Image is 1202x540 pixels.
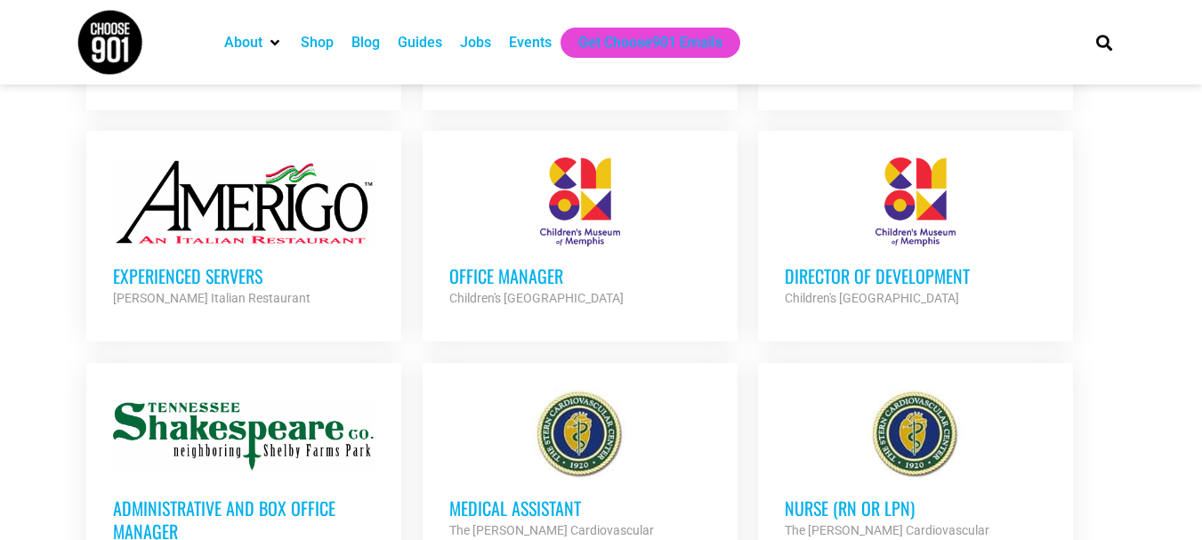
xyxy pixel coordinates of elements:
[301,32,334,53] a: Shop
[113,291,311,305] strong: [PERSON_NAME] Italian Restaurant
[215,28,1066,58] nav: Main nav
[224,32,262,53] a: About
[449,264,711,287] h3: Office Manager
[449,496,711,520] h3: Medical Assistant
[86,131,401,335] a: Experienced Servers [PERSON_NAME] Italian Restaurant
[423,131,738,335] a: Office Manager Children's [GEOGRAPHIC_DATA]
[785,291,959,305] strong: Children's [GEOGRAPHIC_DATA]
[758,131,1073,335] a: Director of Development Children's [GEOGRAPHIC_DATA]
[460,32,491,53] a: Jobs
[509,32,552,53] a: Events
[215,28,292,58] div: About
[398,32,442,53] a: Guides
[785,264,1046,287] h3: Director of Development
[351,32,380,53] a: Blog
[449,291,624,305] strong: Children's [GEOGRAPHIC_DATA]
[578,32,722,53] a: Get Choose901 Emails
[113,264,375,287] h3: Experienced Servers
[785,496,1046,520] h3: Nurse (RN or LPN)
[1089,28,1118,57] div: Search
